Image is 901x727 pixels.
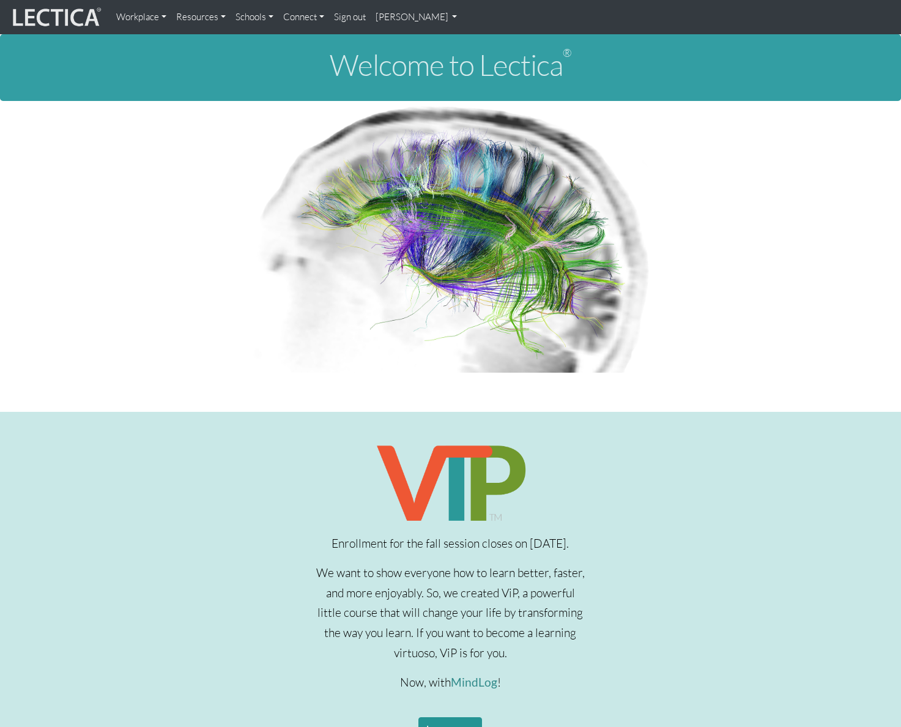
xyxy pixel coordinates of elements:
img: Human Connectome Project Image [247,101,654,373]
a: Resources [171,5,231,29]
p: Now, with ! [316,673,585,693]
a: [PERSON_NAME] [371,5,462,29]
sup: ® [563,46,571,59]
a: Schools [231,5,278,29]
a: Connect [278,5,329,29]
a: MindLog [451,675,497,689]
a: Sign out [329,5,371,29]
h1: Welcome to Lectica [10,49,891,81]
p: We want to show everyone how to learn better, faster, and more enjoyably. So, we created ViP, a p... [316,563,585,663]
img: lecticalive [10,6,102,29]
a: Workplace [111,5,171,29]
p: Enrollment for the fall session closes on [DATE]. [316,534,585,554]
